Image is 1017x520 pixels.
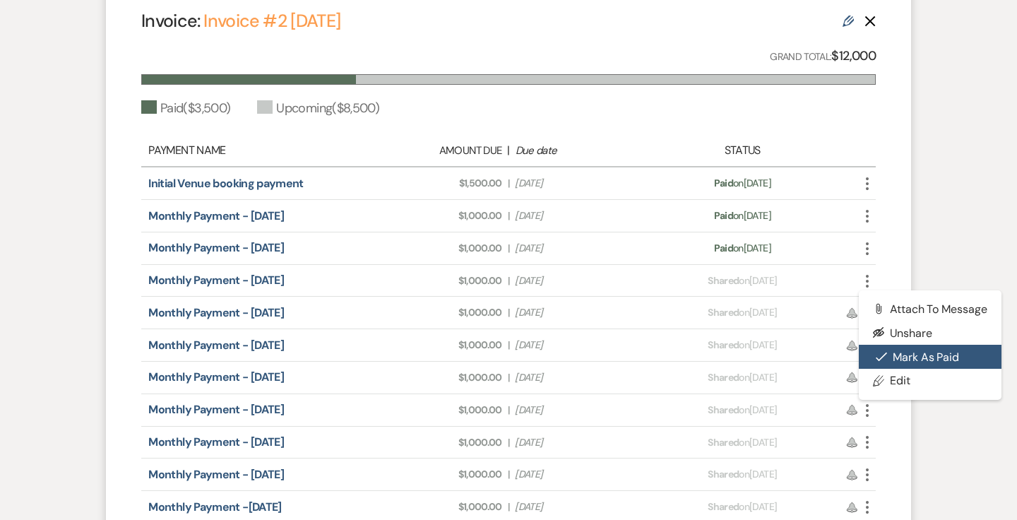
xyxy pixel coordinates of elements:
[653,241,833,256] div: on [DATE]
[515,305,645,320] span: [DATE]
[708,338,739,351] span: Shared
[515,208,645,223] span: [DATE]
[653,176,833,191] div: on [DATE]
[148,273,284,288] a: Monthly Payment - [DATE]
[653,142,833,159] div: Status
[653,467,833,482] div: on [DATE]
[148,467,284,482] a: Monthly Payment - [DATE]
[653,338,833,353] div: on [DATE]
[372,467,502,482] span: $1,000.00
[714,242,733,254] span: Paid
[148,500,281,514] a: Monthly Payment -[DATE]
[653,370,833,385] div: on [DATE]
[515,273,645,288] span: [DATE]
[203,9,340,32] a: Invoice #2 [DATE]
[770,46,876,66] p: Grand Total:
[653,500,833,514] div: on [DATE]
[148,240,284,255] a: Monthly Payment - [DATE]
[515,435,645,450] span: [DATE]
[141,8,340,33] h4: Invoice:
[653,273,833,288] div: on [DATE]
[508,435,509,450] span: |
[508,467,509,482] span: |
[508,305,509,320] span: |
[372,208,502,223] span: $1,000.00
[516,143,646,159] div: Due date
[515,467,645,482] span: [DATE]
[515,403,645,418] span: [DATE]
[708,306,739,319] span: Shared
[148,435,284,449] a: Monthly Payment - [DATE]
[257,99,379,118] div: Upcoming ( $8,500 )
[708,436,739,449] span: Shared
[515,500,645,514] span: [DATE]
[653,208,833,223] div: on [DATE]
[148,176,303,191] a: Initial Venue booking payment
[708,403,739,416] span: Shared
[859,345,1001,369] button: Mark as Paid
[508,500,509,514] span: |
[653,435,833,450] div: on [DATE]
[714,209,733,222] span: Paid
[372,176,502,191] span: $1,500.00
[148,338,284,353] a: Monthly Payment - [DATE]
[508,208,509,223] span: |
[372,305,502,320] span: $1,000.00
[708,468,739,480] span: Shared
[148,305,284,320] a: Monthly Payment - [DATE]
[372,241,502,256] span: $1,000.00
[508,273,509,288] span: |
[653,305,833,320] div: on [DATE]
[508,176,509,191] span: |
[371,143,501,159] div: Amount Due
[508,370,509,385] span: |
[515,176,645,191] span: [DATE]
[515,338,645,353] span: [DATE]
[372,403,502,418] span: $1,000.00
[148,402,284,417] a: Monthly Payment - [DATE]
[831,47,876,64] strong: $12,000
[859,369,1001,393] a: Edit
[515,370,645,385] span: [DATE]
[859,321,1001,345] button: Unshare
[148,142,364,159] div: Payment Name
[859,297,1001,321] button: Attach to Message
[372,370,502,385] span: $1,000.00
[372,500,502,514] span: $1,000.00
[708,371,739,384] span: Shared
[714,177,733,189] span: Paid
[141,99,230,118] div: Paid ( $3,500 )
[708,274,739,287] span: Shared
[515,241,645,256] span: [DATE]
[708,500,739,513] span: Shared
[372,435,502,450] span: $1,000.00
[508,241,509,256] span: |
[148,208,284,223] a: Monthly Payment - [DATE]
[364,142,653,159] div: |
[508,338,509,353] span: |
[372,273,502,288] span: $1,000.00
[653,403,833,418] div: on [DATE]
[372,338,502,353] span: $1,000.00
[148,370,284,384] a: Monthly Payment - [DATE]
[508,403,509,418] span: |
